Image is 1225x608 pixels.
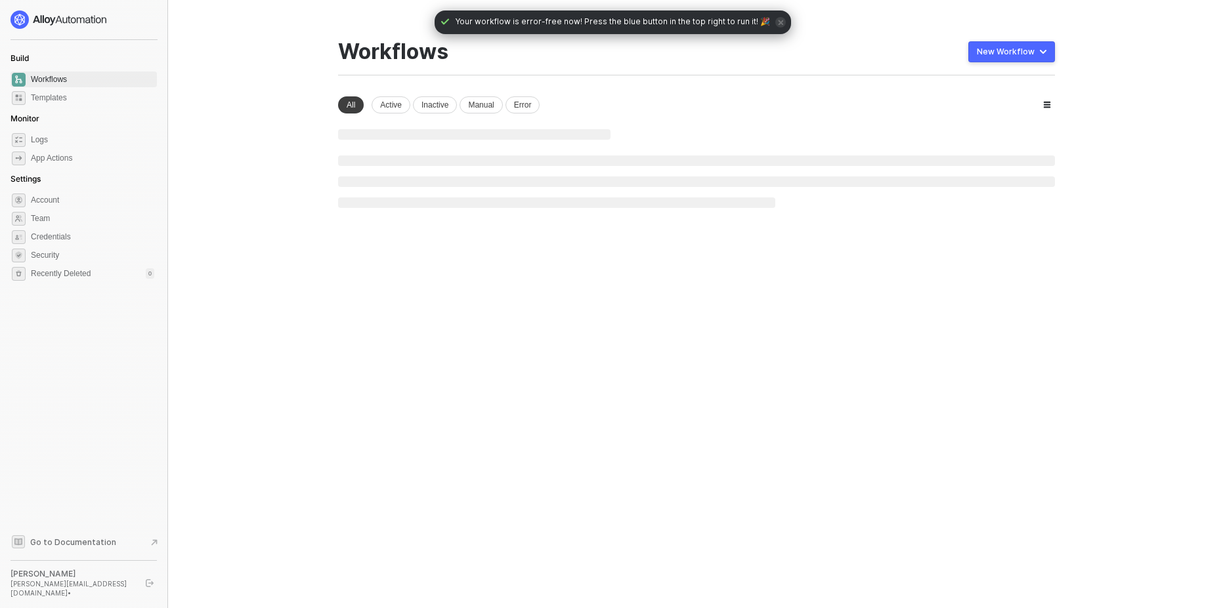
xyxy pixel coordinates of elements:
[31,247,154,263] span: Security
[12,133,26,147] span: icon-logs
[12,267,26,281] span: settings
[977,47,1035,57] div: New Workflow
[505,96,540,113] div: Error
[11,10,157,29] a: logo
[11,569,134,579] div: [PERSON_NAME]
[460,96,502,113] div: Manual
[372,96,410,113] div: Active
[11,534,158,550] a: Knowledge Base
[338,39,448,64] div: Workflows
[31,268,91,279] span: Recently Deleted
[413,96,457,113] div: Inactive
[12,230,26,244] span: credentials
[12,73,26,87] span: dashboard
[11,113,39,123] span: Monitor
[338,96,364,113] div: All
[12,152,26,165] span: icon-app-actions
[31,153,72,164] div: App Actions
[11,174,41,184] span: Settings
[12,212,26,226] span: team
[12,193,26,207] span: settings
[31,90,154,106] span: Templates
[146,268,154,279] div: 0
[968,41,1055,62] button: New Workflow
[456,16,770,29] span: Your workflow is error-free now! Press the blue button in the top right to run it! 🎉
[148,536,161,549] span: document-arrow
[31,192,154,208] span: Account
[12,249,26,262] span: security
[146,579,154,587] span: logout
[11,10,108,29] img: logo
[31,211,154,226] span: Team
[31,132,154,148] span: Logs
[12,91,26,105] span: marketplace
[12,535,25,548] span: documentation
[31,71,154,87] span: Workflows
[31,229,154,245] span: Credentials
[30,537,116,548] span: Go to Documentation
[11,579,134,598] div: [PERSON_NAME][EMAIL_ADDRESS][DOMAIN_NAME] •
[440,16,450,27] span: icon-check
[775,17,786,28] span: icon-close
[11,53,29,63] span: Build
